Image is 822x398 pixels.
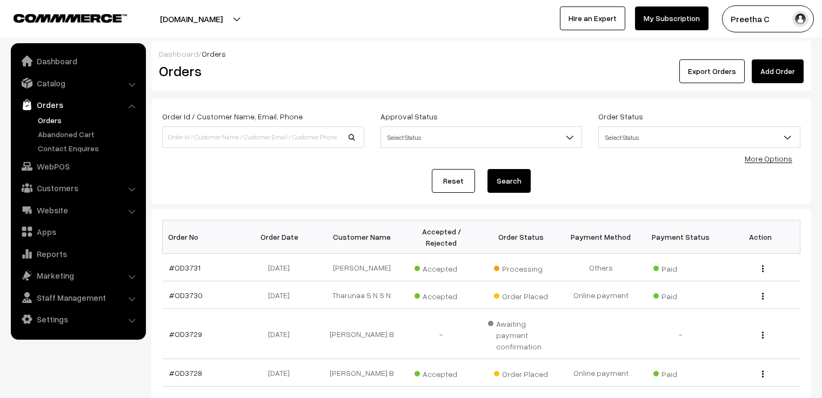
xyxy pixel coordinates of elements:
th: Payment Status [641,220,721,254]
a: #OD3731 [169,263,201,272]
span: Accepted [415,260,469,274]
span: Paid [653,366,707,380]
label: Order Status [598,111,643,122]
label: Order Id / Customer Name, Email, Phone [162,111,303,122]
button: [DOMAIN_NAME] [122,5,260,32]
a: Reset [432,169,475,193]
img: Menu [762,293,764,300]
a: More Options [745,154,792,163]
span: Order Placed [494,288,548,302]
th: Order No [163,220,243,254]
a: My Subscription [635,6,709,30]
td: Tharunaa S N S N [322,281,402,309]
span: Select Status [380,126,583,148]
a: Hire an Expert [560,6,625,30]
label: Approval Status [380,111,438,122]
a: Marketing [14,266,142,285]
td: - [402,309,482,359]
span: Orders [202,49,226,58]
span: Select Status [598,126,800,148]
button: Search [487,169,531,193]
td: [DATE] [242,281,322,309]
span: Order Placed [494,366,548,380]
img: Menu [762,332,764,339]
a: Dashboard [159,49,198,58]
span: Paid [653,260,707,274]
a: Catalog [14,73,142,93]
span: Processing [494,260,548,274]
span: Accepted [415,288,469,302]
th: Payment Method [561,220,641,254]
td: [DATE] [242,359,322,387]
a: Dashboard [14,51,142,71]
span: Paid [653,288,707,302]
span: Select Status [599,128,800,147]
a: WebPOS [14,157,142,176]
td: Online payment [561,281,641,309]
input: Order Id / Customer Name / Customer Email / Customer Phone [162,126,364,148]
th: Accepted / Rejected [402,220,482,254]
td: Others [561,254,641,281]
img: Menu [762,265,764,272]
h2: Orders [159,63,363,79]
a: Settings [14,309,142,329]
th: Customer Name [322,220,402,254]
a: Website [14,200,142,220]
td: Online payment [561,359,641,387]
a: COMMMERCE [14,11,108,24]
img: user [792,11,808,27]
a: Orders [35,114,142,126]
th: Order Status [482,220,562,254]
img: Menu [762,370,764,377]
td: - [641,309,721,359]
a: Reports [14,244,142,264]
th: Order Date [242,220,322,254]
td: [PERSON_NAME] B [322,359,402,387]
a: Customers [14,178,142,198]
th: Action [720,220,800,254]
div: / [159,48,804,59]
a: Orders [14,95,142,114]
a: Contact Enquires [35,143,142,154]
a: Apps [14,222,142,241]
a: Add Order [752,59,804,83]
span: Accepted [415,366,469,380]
a: Staff Management [14,288,142,307]
a: #OD3728 [169,368,202,377]
button: Preetha C [722,5,814,32]
span: Awaiting payment confirmation [488,315,555,352]
td: [PERSON_NAME] [322,254,402,281]
a: Abandoned Cart [35,129,142,140]
span: Select Status [381,128,582,147]
td: [PERSON_NAME] B [322,309,402,359]
a: #OD3730 [169,291,203,300]
td: [DATE] [242,309,322,359]
td: [DATE] [242,254,322,281]
a: #OD3729 [169,329,202,339]
button: Export Orders [679,59,745,83]
img: COMMMERCE [14,14,127,22]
